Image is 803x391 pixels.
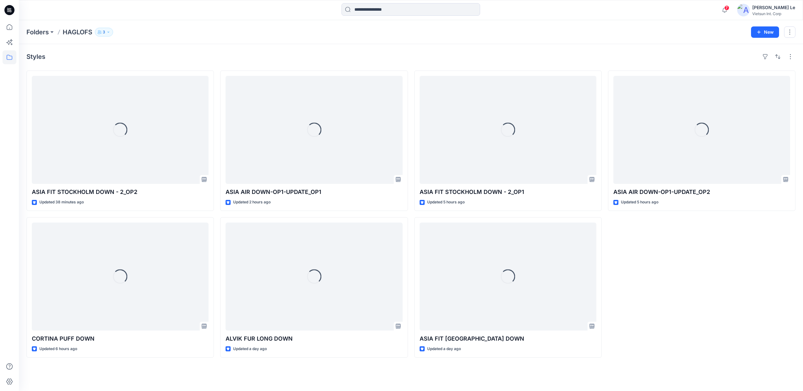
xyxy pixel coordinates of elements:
[39,199,84,206] p: Updated 38 minutes ago
[95,28,113,37] button: 3
[752,11,795,16] div: Vietsun Int. Corp
[63,28,92,37] p: HAGLOFS
[613,188,790,196] p: ASIA AIR DOWN-OP1-UPDATE_OP2
[226,188,402,196] p: ASIA AIR DOWN-OP1-UPDATE_OP1
[32,188,209,196] p: ASIA FIT STOCKHOLM DOWN - 2​_OP2
[420,334,596,343] p: ASIA FIT [GEOGRAPHIC_DATA] DOWN
[39,346,77,352] p: Updated 6 hours ago
[103,29,105,36] p: 3
[420,188,596,196] p: ASIA FIT STOCKHOLM DOWN - 2​_OP1
[233,346,267,352] p: Updated a day ago
[752,4,795,11] div: [PERSON_NAME] Le
[26,28,49,37] a: Folders
[233,199,271,206] p: Updated 2 hours ago
[427,346,461,352] p: Updated a day ago
[751,26,779,38] button: New
[621,199,658,206] p: Updated 5 hours ago
[724,5,729,10] span: 7
[32,334,209,343] p: CORTINA PUFF DOWN
[226,334,402,343] p: ALVIK FUR LONG DOWN
[26,53,45,60] h4: Styles
[427,199,465,206] p: Updated 5 hours ago
[737,4,750,16] img: avatar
